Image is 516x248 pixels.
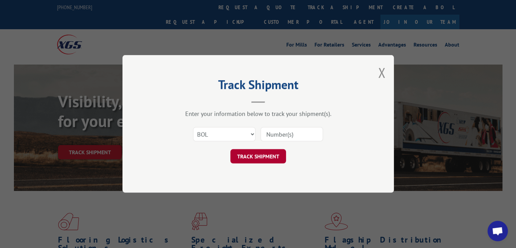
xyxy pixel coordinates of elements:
button: TRACK SHIPMENT [230,149,286,164]
button: Close modal [378,64,385,82]
h2: Track Shipment [156,80,360,93]
input: Number(s) [261,127,323,142]
div: Open chat [488,221,508,241]
div: Enter your information below to track your shipment(s). [156,110,360,118]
